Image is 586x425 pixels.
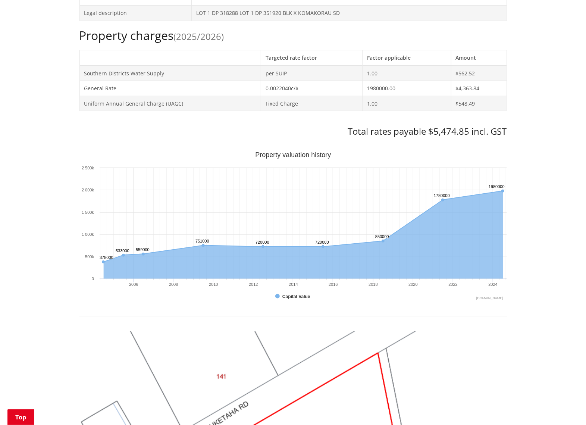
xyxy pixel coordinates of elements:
[79,28,507,43] h2: Property charges
[102,260,105,263] path: Wednesday, Jun 30, 12:00, 378,000. Capital Value.
[261,66,362,81] td: per SUIP
[261,245,264,248] path: Saturday, Jun 30, 12:00, 720,000. Capital Value.
[136,247,150,252] text: 559000
[451,81,507,96] td: $4,363.84
[209,282,218,287] text: 2010
[7,409,34,425] a: Top
[79,66,261,81] td: Southern Districts Water Supply
[79,152,507,301] div: Property valuation history. Highcharts interactive chart.
[249,282,258,287] text: 2012
[79,5,192,21] td: Legal description
[79,126,507,137] h3: Total rates payable $5,474.85 incl. GST
[122,254,125,257] path: Thursday, Jun 30, 12:00, 533,000. Capital Value.
[256,240,269,244] text: 720000
[322,245,325,248] path: Tuesday, Jun 30, 12:00, 720,000. Capital Value.
[261,96,362,111] td: Fixed Charge
[363,50,451,65] th: Factor applicable
[79,81,261,96] td: General Rate
[79,96,261,111] td: Uniform Annual General Charge (UAGC)
[116,249,129,253] text: 533000
[169,282,178,287] text: 2008
[488,282,497,287] text: 2024
[81,210,94,215] text: 1 500k
[255,151,331,159] text: Property valuation history
[363,66,451,81] td: 1.00
[329,282,338,287] text: 2016
[382,240,385,243] path: Saturday, Jun 30, 12:00, 850,000. Capital Value.
[375,234,389,239] text: 850000
[195,239,209,243] text: 751000
[489,184,505,189] text: 1980000
[369,282,377,287] text: 2018
[315,240,329,244] text: 720000
[434,193,450,198] text: 1780000
[100,255,113,260] text: 378000
[91,276,94,281] text: 0
[408,282,417,287] text: 2020
[363,96,451,111] td: 1.00
[202,244,205,247] path: Tuesday, Jun 30, 12:00, 751,000. Capital Value.
[275,293,311,300] button: Show Capital Value
[441,199,444,201] path: Wednesday, Jun 30, 12:00, 1,780,000. Capital Value.
[81,166,94,170] text: 2 500k
[261,50,362,65] th: Targeted rate factor
[81,188,94,192] text: 2 000k
[451,66,507,81] td: $562.52
[142,253,145,256] path: Friday, Jun 30, 12:00, 559,000. Capital Value.
[85,254,94,259] text: 500k
[448,282,457,287] text: 2022
[552,394,579,421] iframe: Messenger Launcher
[451,96,507,111] td: $548.49
[289,282,298,287] text: 2014
[129,282,138,287] text: 2006
[476,296,503,300] text: Chart credits: Highcharts.com
[451,50,507,65] th: Amount
[81,232,94,237] text: 1 000k
[501,190,504,193] path: Sunday, Jun 30, 12:00, 1,980,000. Capital Value.
[261,81,362,96] td: 0.0022040c/$
[174,30,224,43] span: (2025/2026)
[363,81,451,96] td: 1980000.00
[192,5,507,21] td: LOT 1 DP 318288 LOT 1 DP 351920 BLK X KOMAKORAU SD
[79,152,507,301] svg: Interactive chart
